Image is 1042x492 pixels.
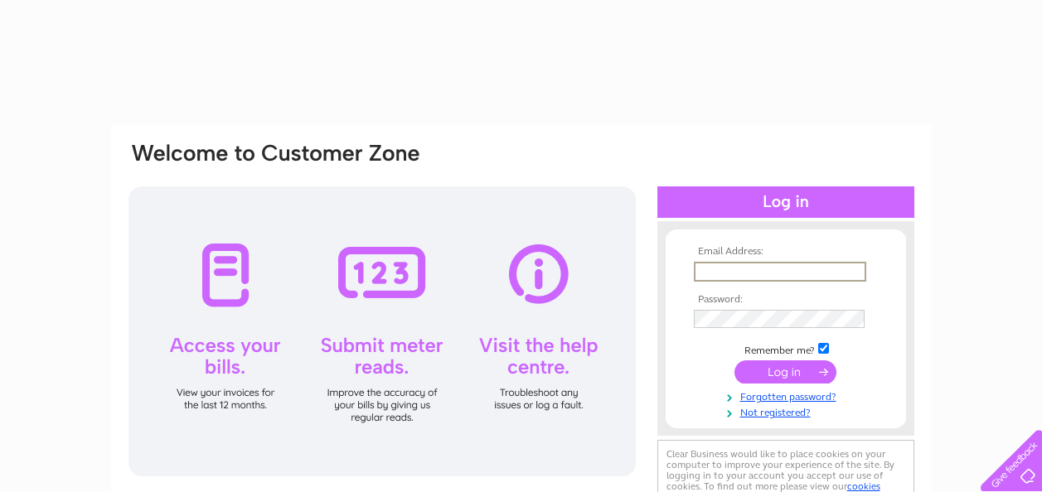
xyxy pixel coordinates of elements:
a: Not registered? [694,403,882,419]
a: Forgotten password? [694,388,882,403]
th: Password: [690,294,882,306]
th: Email Address: [690,246,882,258]
td: Remember me? [690,340,882,357]
input: Submit [734,360,836,383]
